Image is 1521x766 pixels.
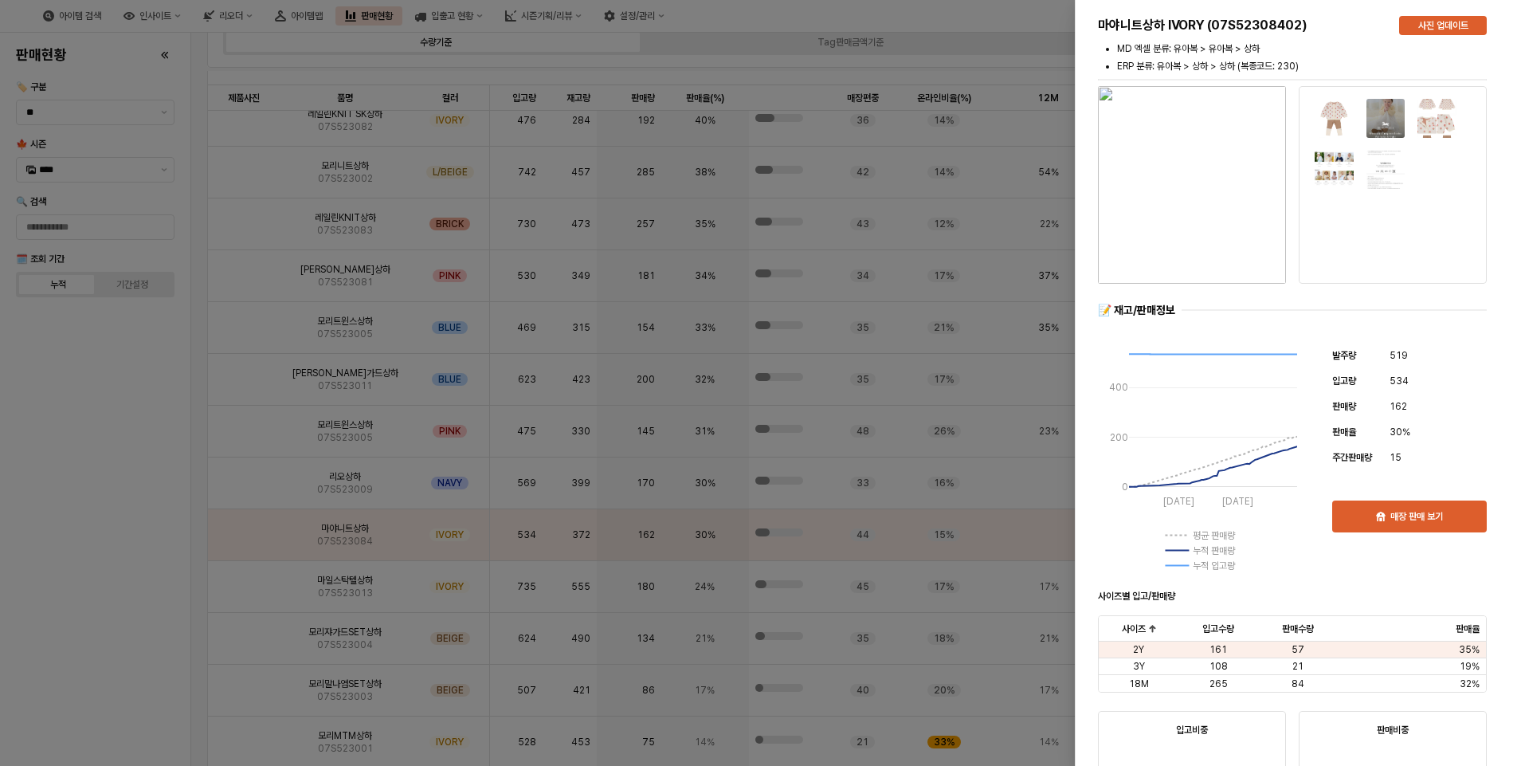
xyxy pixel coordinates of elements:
span: 주간판매량 [1332,452,1372,463]
button: 매장 판매 보기 [1332,501,1487,532]
span: 사이즈 [1122,623,1146,635]
span: 판매수량 [1282,623,1314,635]
span: 2Y [1133,643,1144,656]
span: 534 [1390,373,1409,389]
span: 입고량 [1332,375,1356,387]
h5: 마야니트상하 IVORY (07S52308402) [1098,18,1386,33]
span: 판매량 [1332,401,1356,412]
span: 판매율 [1332,426,1356,438]
li: ERP 분류: 유아복 > 상하 > 상하 (복종코드: 230) [1117,59,1487,73]
span: 21 [1292,660,1303,673]
p: 사진 업데이트 [1418,19,1468,32]
strong: 판매비중 [1377,725,1409,736]
span: 35% [1459,643,1480,656]
span: 판매율 [1456,623,1480,635]
span: 519 [1390,348,1408,363]
strong: 입고비중 [1176,725,1208,736]
p: 매장 판매 보기 [1390,510,1443,523]
li: MD 엑셀 분류: 유아복 > 유아복 > 상하 [1117,41,1487,56]
span: 265 [1209,678,1228,690]
span: 30% [1390,424,1410,440]
div: 📝 재고/판매정보 [1098,303,1175,318]
span: 발주량 [1332,350,1356,361]
span: 161 [1209,643,1227,656]
span: 162 [1390,399,1407,414]
span: 57 [1292,643,1304,656]
strong: 사이즈별 입고/판매량 [1098,591,1175,602]
button: 사진 업데이트 [1399,16,1487,35]
span: 19% [1460,660,1480,673]
span: 3Y [1133,660,1145,673]
span: 84 [1292,678,1304,690]
span: 15 [1390,450,1401,465]
span: 18M [1129,678,1149,690]
span: 입고수량 [1202,623,1234,635]
span: 108 [1209,660,1228,673]
span: 32% [1460,678,1480,690]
